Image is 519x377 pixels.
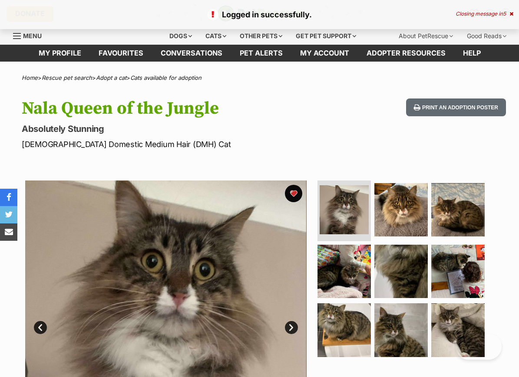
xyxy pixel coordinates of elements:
a: Favourites [90,45,152,62]
a: Adopt a cat [96,74,126,81]
img: Photo of Nala Queen Of The Jungle [431,183,485,236]
div: Cats [199,27,232,45]
a: Rescue pet search [42,74,92,81]
img: Photo of Nala Queen Of The Jungle [431,245,485,298]
img: Photo of Nala Queen Of The Jungle [374,245,428,298]
a: Prev [34,321,47,334]
a: Next [285,321,298,334]
p: Logged in successfully. [9,9,510,20]
a: conversations [152,45,231,62]
div: Good Reads [461,27,512,45]
img: Photo of Nala Queen Of The Jungle [374,303,428,357]
a: Help [454,45,489,62]
div: About PetRescue [393,27,459,45]
a: Cats available for adoption [130,74,202,81]
img: Photo of Nala Queen Of The Jungle [320,185,369,234]
div: Get pet support [290,27,362,45]
a: My profile [30,45,90,62]
iframe: Help Scout Beacon - Open [456,334,502,360]
a: Adopter resources [358,45,454,62]
span: 5 [503,10,506,17]
img: Photo of Nala Queen Of The Jungle [431,303,485,357]
a: Pet alerts [231,45,291,62]
div: Closing message in [456,11,513,17]
div: Dogs [163,27,198,45]
h1: Nala Queen of the Jungle [22,98,317,118]
div: Other pets [234,27,288,45]
a: Home [22,74,38,81]
button: favourite [285,185,302,202]
img: Photo of Nala Queen Of The Jungle [374,183,428,236]
img: Photo of Nala Queen Of The Jungle [317,303,371,357]
span: Menu [23,32,42,39]
p: Absolutely Stunning [22,123,317,135]
p: [DEMOGRAPHIC_DATA] Domestic Medium Hair (DMH) Cat [22,138,317,150]
a: Menu [13,27,48,43]
button: Print an adoption poster [406,98,506,116]
a: My account [291,45,358,62]
img: Photo of Nala Queen Of The Jungle [317,245,371,298]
